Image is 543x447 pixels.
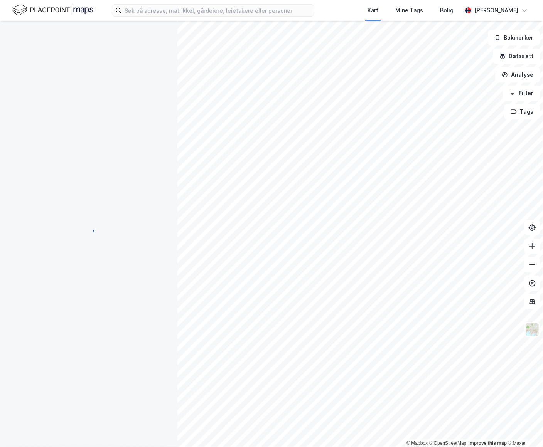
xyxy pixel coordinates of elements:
[504,410,543,447] iframe: Chat Widget
[504,104,540,119] button: Tags
[12,3,93,17] img: logo.f888ab2527a4732fd821a326f86c7f29.svg
[504,410,543,447] div: Kontrollprogram for chat
[503,86,540,101] button: Filter
[493,49,540,64] button: Datasett
[83,223,95,235] img: spinner.a6d8c91a73a9ac5275cf975e30b51cfb.svg
[525,322,540,337] img: Z
[488,30,540,45] button: Bokmerker
[474,6,518,15] div: [PERSON_NAME]
[495,67,540,82] button: Analyse
[121,5,314,16] input: Søk på adresse, matrikkel, gårdeiere, leietakere eller personer
[406,440,428,446] a: Mapbox
[469,440,507,446] a: Improve this map
[395,6,423,15] div: Mine Tags
[429,440,467,446] a: OpenStreetMap
[440,6,454,15] div: Bolig
[368,6,378,15] div: Kart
